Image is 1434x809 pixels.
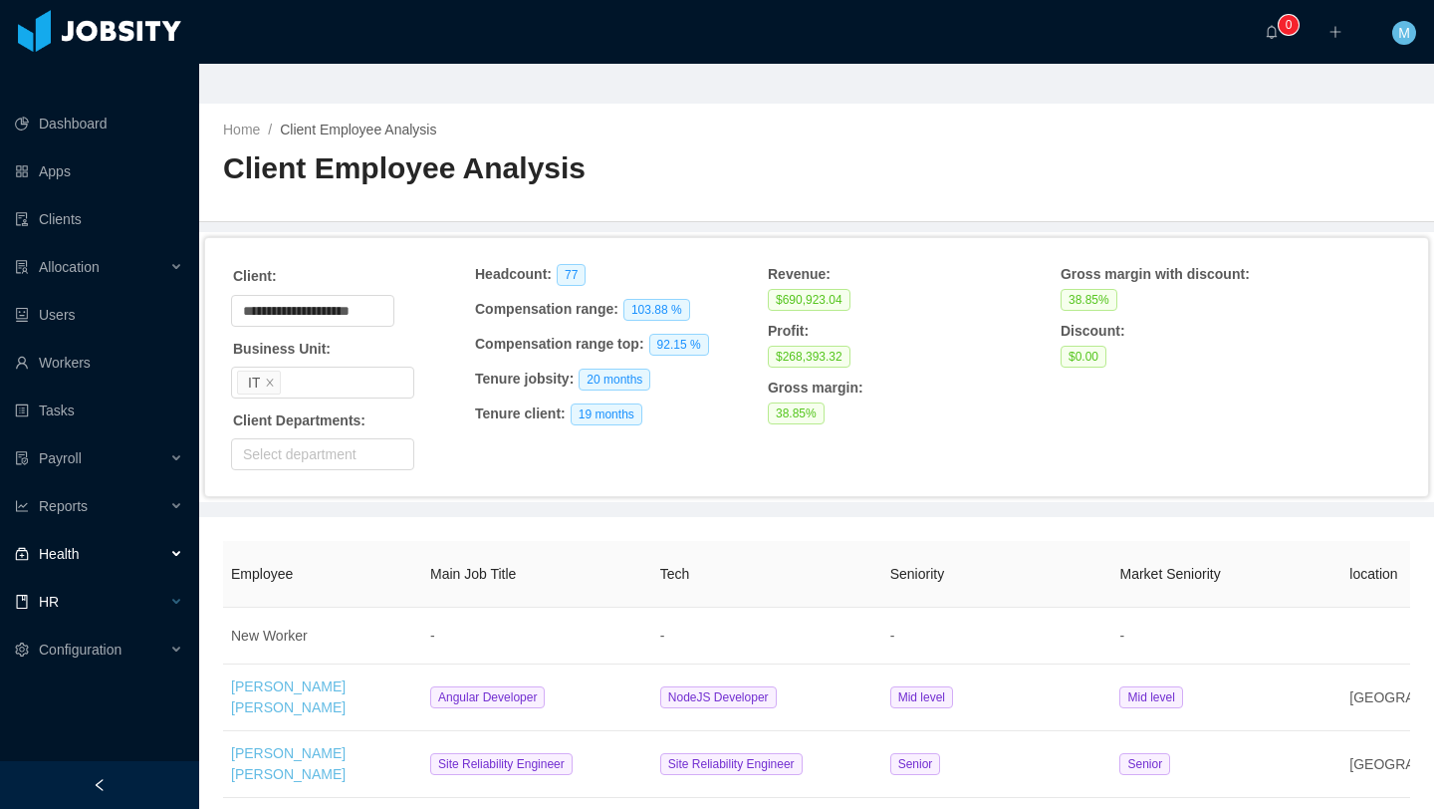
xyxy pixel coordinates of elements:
strong: Client: [233,268,277,284]
span: Senior [1119,753,1170,775]
span: Senior [890,753,941,775]
span: NodeJS Developer [660,686,777,708]
i: icon: setting [15,643,29,657]
div: IT [248,372,260,394]
strong: Gross margin : [768,380,863,396]
span: Allocation [39,259,100,275]
strong: Headcount : [475,266,552,282]
span: Mid level [1119,686,1182,708]
span: $690,923.04 [768,289,850,311]
span: Site Reliability Engineer [660,753,803,775]
div: Select department [243,444,393,464]
span: 20 months [579,369,650,391]
strong: Profit : [768,323,809,339]
strong: Client Departments: [233,412,365,428]
span: 92.15 % [649,334,709,356]
span: - [660,628,665,644]
strong: Discount : [1061,323,1125,339]
span: M [1398,21,1410,45]
span: 103.88 % [623,299,690,321]
span: 19 months [571,404,642,425]
span: Reports [39,498,88,514]
span: Configuration [39,642,121,658]
span: Market Seniority [1119,566,1220,582]
strong: Revenue : [768,266,831,282]
span: - [430,628,435,644]
strong: Tenure client : [475,405,566,421]
a: Home [223,122,260,137]
a: [PERSON_NAME] [PERSON_NAME] [231,745,346,782]
span: Site Reliability Engineer [430,753,573,775]
span: Mid level [890,686,953,708]
i: icon: solution [15,260,29,274]
strong: Business Unit: [233,341,331,357]
a: icon: profileTasks [15,391,183,430]
span: Employee [231,566,293,582]
span: New Worker [231,628,308,644]
span: location [1349,566,1397,582]
span: Health [39,546,79,562]
i: icon: left [93,778,107,792]
span: Seniority [890,566,944,582]
a: icon: userWorkers [15,343,183,383]
span: Main Job Title [430,566,516,582]
strong: Gross margin with discount : [1061,266,1250,282]
strong: Tenure jobsity : [475,371,574,387]
a: icon: auditClients [15,199,183,239]
span: $268,393.32 [768,346,850,368]
span: Tech [660,566,690,582]
a: icon: robotUsers [15,295,183,335]
strong: Compensation range : [475,301,618,317]
span: 38.85 % [768,403,825,424]
span: Angular Developer [430,686,545,708]
i: icon: medicine-box [15,547,29,561]
i: icon: file-protect [15,451,29,465]
span: $0.00 [1061,346,1106,368]
span: - [890,628,895,644]
a: icon: pie-chartDashboard [15,104,183,143]
a: icon: appstoreApps [15,151,183,191]
span: HR [39,594,59,610]
li: IT [237,371,281,395]
span: / [268,122,272,137]
a: Client Employee Analysis [280,122,436,137]
i: icon: close [265,378,275,390]
span: 38.85 % [1061,289,1117,311]
span: 77 [557,264,586,286]
span: Payroll [39,450,82,466]
i: icon: book [15,595,29,609]
i: icon: line-chart [15,499,29,513]
h2: Client Employee Analysis [223,148,817,189]
span: - [1119,628,1124,644]
strong: Compensation range top : [475,336,644,352]
a: [PERSON_NAME] [PERSON_NAME] [231,678,346,715]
